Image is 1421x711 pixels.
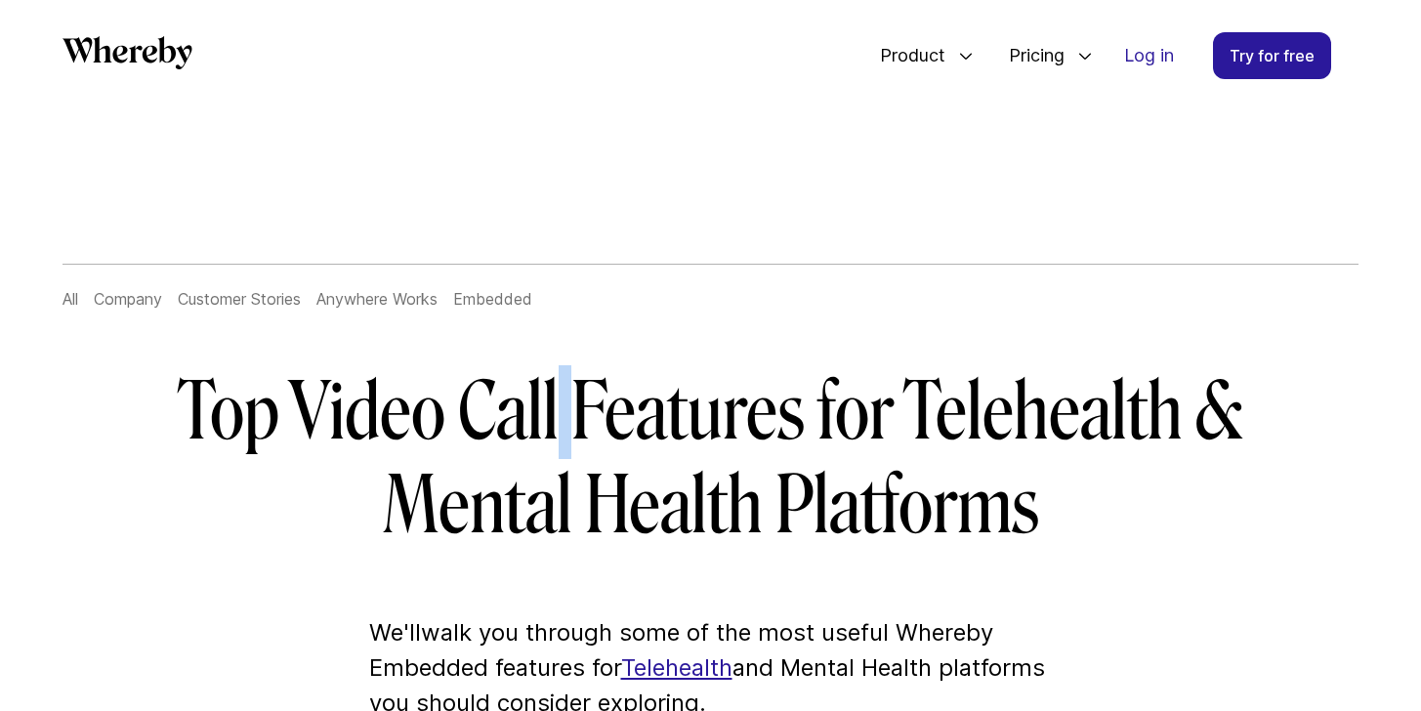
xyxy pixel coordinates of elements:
[148,365,1274,553] h1: Top Video Call Features for Telehealth & Mental Health Platforms
[178,289,301,309] a: Customer Stories
[989,23,1069,88] span: Pricing
[63,36,192,76] a: Whereby
[1213,32,1331,79] a: Try for free
[860,23,950,88] span: Product
[1108,33,1190,78] a: Log in
[94,289,162,309] a: Company
[621,653,732,682] a: Telehealth
[63,36,192,69] svg: Whereby
[316,289,438,309] a: Anywhere Works
[453,289,532,309] a: Embedded
[63,289,78,309] a: All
